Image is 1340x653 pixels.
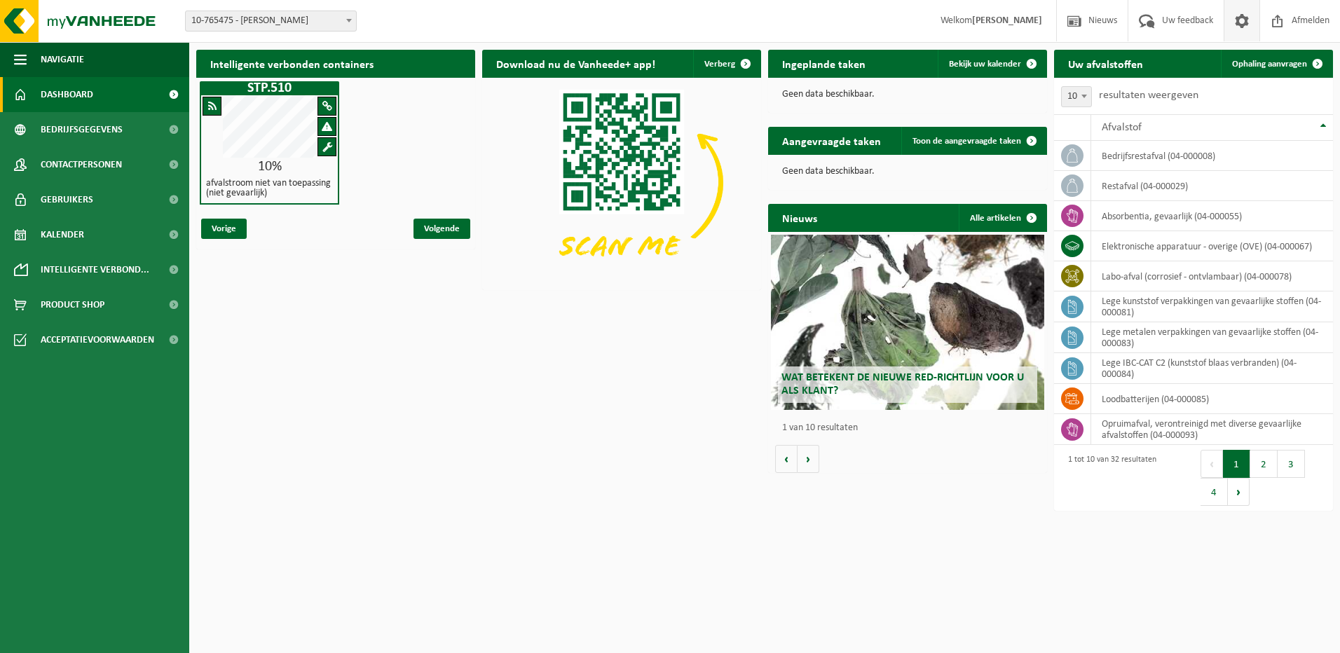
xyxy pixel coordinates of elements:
[768,204,831,231] h2: Nieuws
[959,204,1046,232] a: Alle artikelen
[1201,478,1228,506] button: 4
[1091,141,1333,171] td: bedrijfsrestafval (04-000008)
[41,42,84,77] span: Navigatie
[482,50,669,77] h2: Download nu de Vanheede+ app!
[41,287,104,322] span: Product Shop
[1061,448,1156,507] div: 1 tot 10 van 32 resultaten
[201,160,338,174] div: 10%
[782,423,1040,433] p: 1 van 10 resultaten
[413,219,470,239] span: Volgende
[1054,50,1157,77] h2: Uw afvalstoffen
[938,50,1046,78] a: Bekijk uw kalender
[1091,291,1333,322] td: lege kunststof verpakkingen van gevaarlijke stoffen (04-000081)
[482,78,761,287] img: Download de VHEPlus App
[203,81,336,95] h1: STP.510
[693,50,760,78] button: Verberg
[41,252,149,287] span: Intelligente verbond...
[186,11,356,31] span: 10-765475 - HESBAYE FROST - GEER
[1091,414,1333,445] td: opruimafval, verontreinigd met diverse gevaarlijke afvalstoffen (04-000093)
[1250,450,1278,478] button: 2
[949,60,1021,69] span: Bekijk uw kalender
[972,15,1042,26] strong: [PERSON_NAME]
[775,445,798,473] button: Vorige
[1228,478,1250,506] button: Next
[704,60,735,69] span: Verberg
[1099,90,1198,101] label: resultaten weergeven
[41,112,123,147] span: Bedrijfsgegevens
[771,235,1044,410] a: Wat betekent de nieuwe RED-richtlijn voor u als klant?
[1091,322,1333,353] td: lege metalen verpakkingen van gevaarlijke stoffen (04-000083)
[1232,60,1307,69] span: Ophaling aanvragen
[782,167,1033,177] p: Geen data beschikbaar.
[1091,171,1333,201] td: restafval (04-000029)
[901,127,1046,155] a: Toon de aangevraagde taken
[1091,201,1333,231] td: absorbentia, gevaarlijk (04-000055)
[1278,450,1305,478] button: 3
[185,11,357,32] span: 10-765475 - HESBAYE FROST - GEER
[768,50,880,77] h2: Ingeplande taken
[1062,87,1091,106] span: 10
[1201,450,1223,478] button: Previous
[1091,353,1333,384] td: lege IBC-CAT C2 (kunststof blaas verbranden) (04-000084)
[41,217,84,252] span: Kalender
[1091,231,1333,261] td: elektronische apparatuur - overige (OVE) (04-000067)
[781,372,1024,397] span: Wat betekent de nieuwe RED-richtlijn voor u als klant?
[41,77,93,112] span: Dashboard
[1091,261,1333,291] td: labo-afval (corrosief - ontvlambaar) (04-000078)
[41,182,93,217] span: Gebruikers
[1061,86,1092,107] span: 10
[1102,122,1142,133] span: Afvalstof
[206,179,333,198] h4: afvalstroom niet van toepassing (niet gevaarlijk)
[912,137,1021,146] span: Toon de aangevraagde taken
[41,322,154,357] span: Acceptatievoorwaarden
[201,219,247,239] span: Vorige
[1091,384,1333,414] td: loodbatterijen (04-000085)
[196,50,475,77] h2: Intelligente verbonden containers
[1221,50,1332,78] a: Ophaling aanvragen
[41,147,122,182] span: Contactpersonen
[1223,450,1250,478] button: 1
[798,445,819,473] button: Volgende
[782,90,1033,99] p: Geen data beschikbaar.
[768,127,895,154] h2: Aangevraagde taken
